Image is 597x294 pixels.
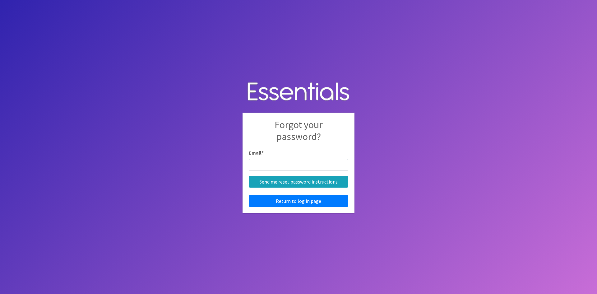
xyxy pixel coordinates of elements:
[261,150,264,156] abbr: required
[249,119,348,149] h2: Forgot your password?
[249,195,348,207] a: Return to log in page
[249,149,264,156] label: Email
[249,176,348,188] input: Send me reset password instructions
[243,76,354,108] img: Human Essentials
